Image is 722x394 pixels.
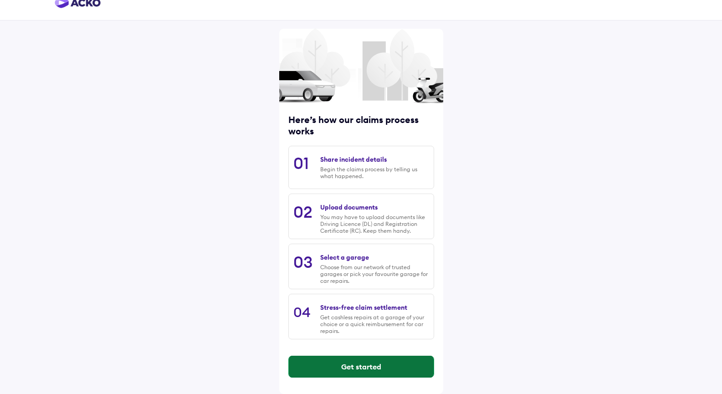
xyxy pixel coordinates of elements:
[320,166,429,179] div: Begin the claims process by telling us what happened.
[320,155,387,164] div: Share incident details
[320,303,407,312] div: Stress-free claim settlement
[320,203,378,211] div: Upload documents
[279,69,443,104] img: car and scooter
[293,303,311,321] div: 04
[289,356,434,378] button: Get started
[320,314,429,334] div: Get cashless repairs at a garage of your choice or a quick reimbursement for car repairs.
[279,1,443,128] img: trees
[293,153,309,173] div: 01
[320,214,429,234] div: You may have to upload documents like Driving Licence (DL) and Registration Certificate (RC). Kee...
[293,202,312,222] div: 02
[320,264,429,284] div: Choose from our network of trusted garages or pick your favourite garage for car repairs.
[293,252,312,272] div: 03
[320,253,369,261] div: Select a garage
